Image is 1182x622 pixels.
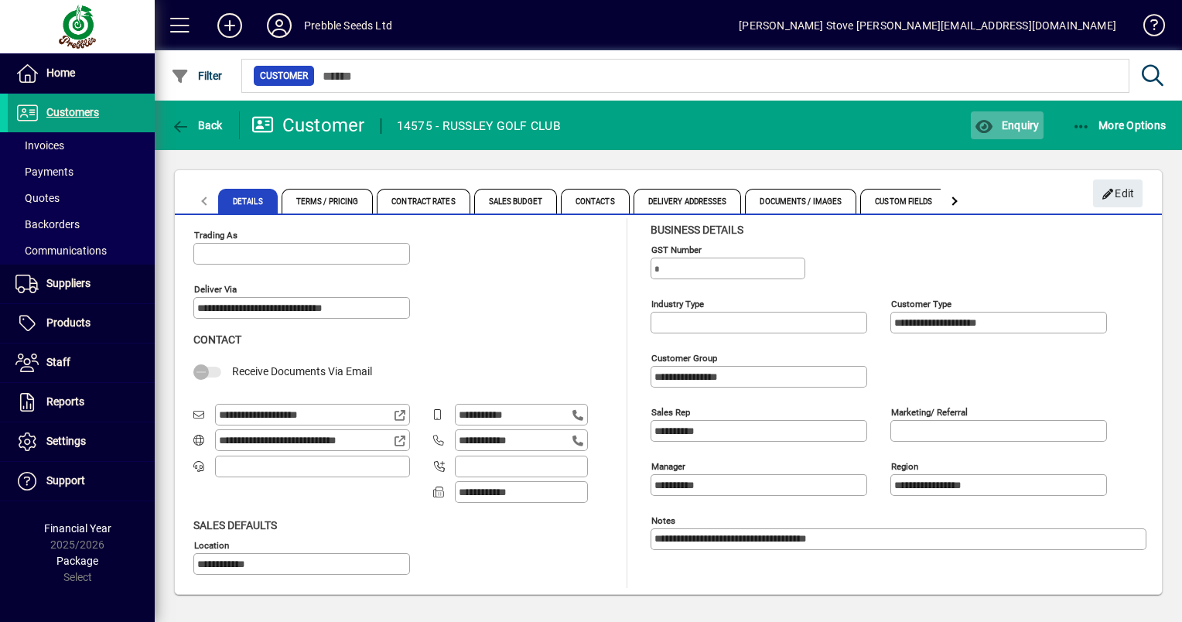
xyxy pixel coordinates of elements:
[651,514,675,525] mat-label: Notes
[8,383,155,422] a: Reports
[46,395,84,408] span: Reports
[971,111,1043,139] button: Enquiry
[15,192,60,204] span: Quotes
[44,522,111,535] span: Financial Year
[1068,111,1170,139] button: More Options
[193,333,241,346] span: Contact
[8,462,155,501] a: Support
[634,189,742,214] span: Delivery Addresses
[194,539,229,550] mat-label: Location
[891,460,918,471] mat-label: Region
[561,189,630,214] span: Contacts
[1102,181,1135,207] span: Edit
[46,277,91,289] span: Suppliers
[8,265,155,303] a: Suppliers
[891,298,951,309] mat-label: Customer type
[260,68,308,84] span: Customer
[255,12,304,39] button: Profile
[651,406,690,417] mat-label: Sales rep
[194,284,237,295] mat-label: Deliver via
[8,132,155,159] a: Invoices
[1072,119,1167,132] span: More Options
[205,12,255,39] button: Add
[739,13,1116,38] div: [PERSON_NAME] Stove [PERSON_NAME][EMAIL_ADDRESS][DOMAIN_NAME]
[8,185,155,211] a: Quotes
[15,139,64,152] span: Invoices
[15,218,80,231] span: Backorders
[8,159,155,185] a: Payments
[167,111,227,139] button: Back
[46,316,91,329] span: Products
[651,298,704,309] mat-label: Industry type
[167,62,227,90] button: Filter
[46,67,75,79] span: Home
[8,304,155,343] a: Products
[46,435,86,447] span: Settings
[377,189,470,214] span: Contract Rates
[8,238,155,264] a: Communications
[397,114,561,138] div: 14575 - RUSSLEY GOLF CLUB
[745,189,856,214] span: Documents / Images
[15,244,107,257] span: Communications
[474,189,557,214] span: Sales Budget
[15,166,73,178] span: Payments
[232,365,372,378] span: Receive Documents Via Email
[46,474,85,487] span: Support
[282,189,374,214] span: Terms / Pricing
[891,406,968,417] mat-label: Marketing/ Referral
[193,519,277,531] span: Sales defaults
[651,244,702,255] mat-label: GST Number
[171,70,223,82] span: Filter
[155,111,240,139] app-page-header-button: Back
[8,422,155,461] a: Settings
[860,189,947,214] span: Custom Fields
[46,106,99,118] span: Customers
[46,356,70,368] span: Staff
[56,555,98,567] span: Package
[218,189,278,214] span: Details
[975,119,1039,132] span: Enquiry
[8,343,155,382] a: Staff
[194,230,237,241] mat-label: Trading as
[304,13,392,38] div: Prebble Seeds Ltd
[8,54,155,93] a: Home
[8,211,155,238] a: Backorders
[171,119,223,132] span: Back
[1093,179,1143,207] button: Edit
[651,352,717,363] mat-label: Customer group
[251,113,365,138] div: Customer
[1132,3,1163,53] a: Knowledge Base
[651,224,743,236] span: Business details
[651,460,685,471] mat-label: Manager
